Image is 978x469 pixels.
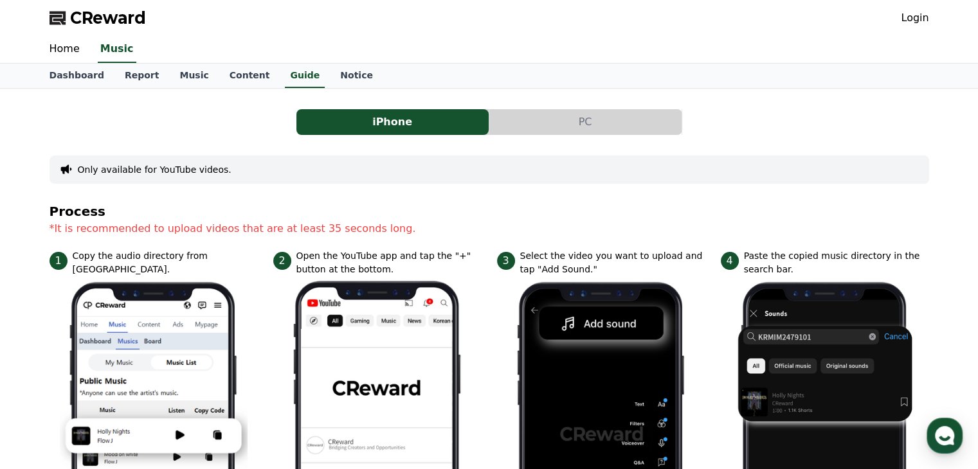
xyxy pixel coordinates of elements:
a: Login [901,10,928,26]
p: Paste the copied music directory in the search bar. [744,249,929,276]
p: Open the YouTube app and tap the "+" button at the bottom. [296,249,482,276]
a: Notice [330,64,383,88]
p: Copy the audio directory from [GEOGRAPHIC_DATA]. [73,249,258,276]
a: Music [98,36,136,63]
a: Messages [85,362,166,394]
a: CReward [50,8,146,28]
a: Home [4,362,85,394]
a: Guide [285,64,325,88]
button: Only available for YouTube videos. [78,163,231,176]
span: 3 [497,252,515,270]
span: Messages [107,382,145,393]
a: Music [169,64,219,88]
span: CReward [70,8,146,28]
button: iPhone [296,109,489,135]
span: Home [33,382,55,392]
span: Settings [190,382,222,392]
span: 2 [273,252,291,270]
p: Select the video you want to upload and tap "Add Sound." [520,249,705,276]
span: 1 [50,252,68,270]
a: Home [39,36,90,63]
a: Dashboard [39,64,114,88]
a: Report [114,64,170,88]
h4: Process [50,204,929,218]
button: PC [489,109,682,135]
span: 4 [721,252,739,270]
a: Content [219,64,280,88]
p: *It is recommended to upload videos that are at least 35 seconds long. [50,221,929,236]
a: Settings [166,362,247,394]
